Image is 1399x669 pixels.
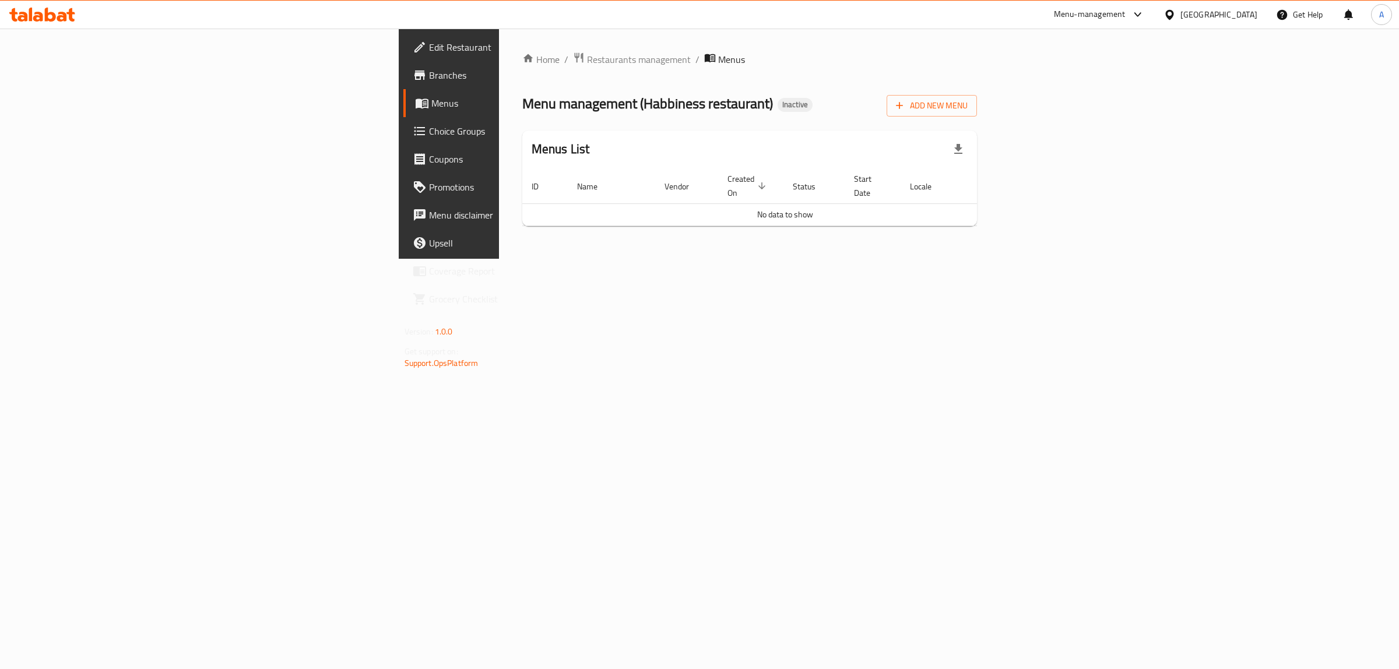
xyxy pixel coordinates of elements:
a: Grocery Checklist [403,285,632,313]
span: Grocery Checklist [429,292,623,306]
span: Menus [431,96,623,110]
span: 1.0.0 [435,324,453,339]
a: Branches [403,61,632,89]
span: Vendor [665,179,704,193]
span: A [1379,8,1384,21]
nav: breadcrumb [522,52,978,67]
button: Add New Menu [887,95,977,117]
span: Menu disclaimer [429,208,623,222]
span: Inactive [778,100,813,110]
span: Start Date [854,172,887,200]
span: Created On [727,172,769,200]
a: Edit Restaurant [403,33,632,61]
h2: Menus List [532,140,590,158]
span: Menu management ( Habbiness restaurant ) [522,90,773,117]
a: Menus [403,89,632,117]
div: Export file [944,135,972,163]
table: enhanced table [522,168,1048,226]
span: Choice Groups [429,124,623,138]
span: Add New Menu [896,98,968,113]
a: Choice Groups [403,117,632,145]
span: Restaurants management [587,52,691,66]
a: Menu disclaimer [403,201,632,229]
span: Coupons [429,152,623,166]
a: Coverage Report [403,257,632,285]
span: Get support on: [405,344,458,359]
li: / [695,52,699,66]
span: Status [793,179,831,193]
span: Coverage Report [429,264,623,278]
span: Promotions [429,180,623,194]
span: Branches [429,68,623,82]
span: No data to show [757,207,813,222]
a: Upsell [403,229,632,257]
div: Inactive [778,98,813,112]
span: Menus [718,52,745,66]
span: Locale [910,179,947,193]
a: Coupons [403,145,632,173]
th: Actions [961,168,1048,204]
a: Promotions [403,173,632,201]
span: Name [577,179,613,193]
div: Menu-management [1054,8,1126,22]
span: ID [532,179,554,193]
a: Support.OpsPlatform [405,355,479,371]
span: Version: [405,324,433,339]
span: Edit Restaurant [429,40,623,54]
div: [GEOGRAPHIC_DATA] [1180,8,1257,21]
span: Upsell [429,236,623,250]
